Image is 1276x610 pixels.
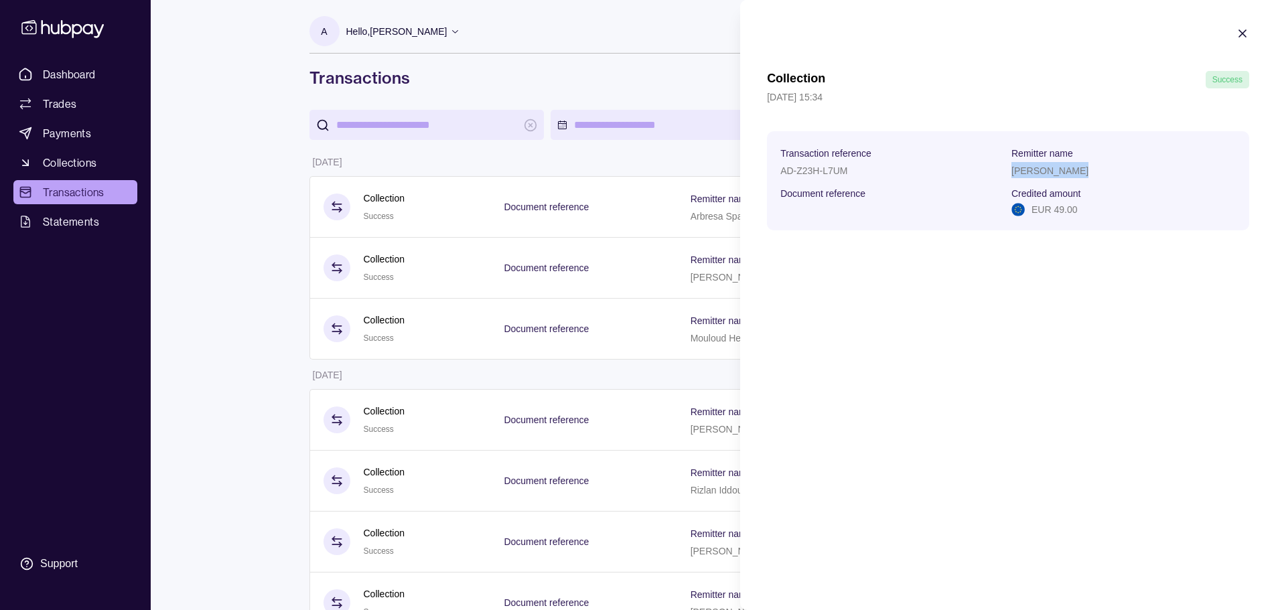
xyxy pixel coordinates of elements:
[1011,165,1088,176] p: [PERSON_NAME]
[767,71,825,88] h1: Collection
[780,165,847,176] p: AD-Z23H-L7UM
[780,188,865,199] p: Document reference
[1011,148,1073,159] p: Remitter name
[1011,203,1025,216] img: eu
[1011,188,1081,199] p: Credited amount
[1032,202,1077,217] p: EUR 49.00
[767,90,1249,104] p: [DATE] 15:34
[1212,75,1243,84] span: Success
[780,148,871,159] p: Transaction reference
